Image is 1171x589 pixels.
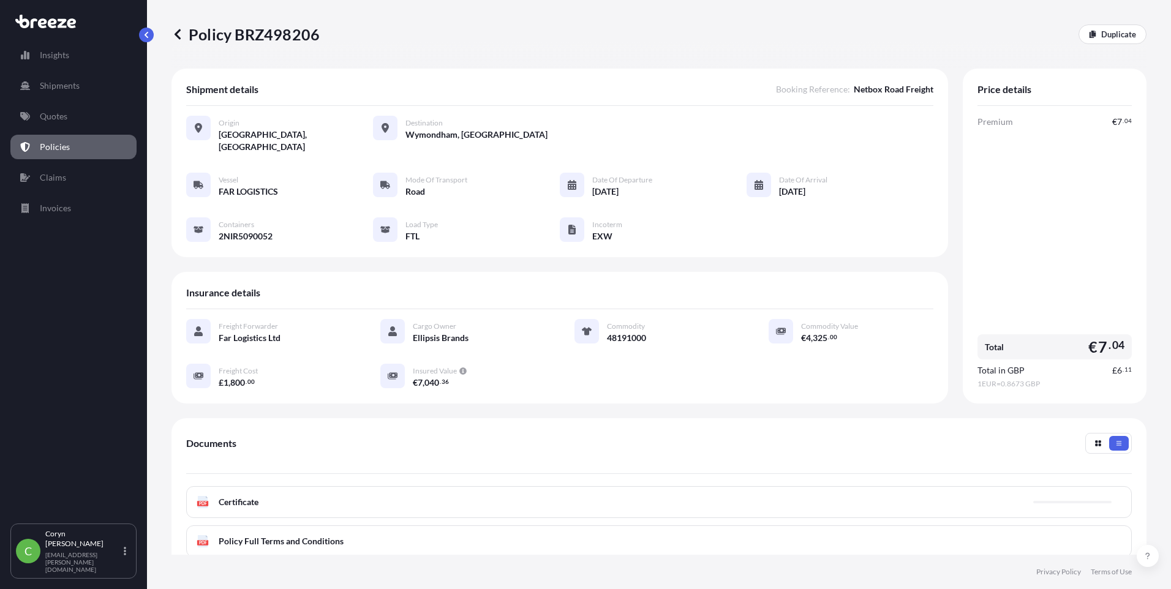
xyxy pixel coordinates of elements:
span: Booking Reference : [776,83,850,96]
span: Policy Full Terms and Conditions [219,535,344,547]
span: 6 [1117,366,1122,375]
span: Cargo Owner [413,321,456,331]
span: Documents [186,437,236,449]
span: [DATE] [779,186,805,198]
span: . [828,335,829,339]
span: Incoterm [592,220,622,230]
span: Mode of Transport [405,175,467,185]
span: € [1088,339,1098,355]
span: Total in GBP [977,364,1025,377]
a: Terms of Use [1091,567,1132,577]
p: Coryn [PERSON_NAME] [45,529,121,549]
span: FAR LOGISTICS [219,186,278,198]
p: Claims [40,171,66,184]
span: FTL [405,230,420,242]
a: PDFPolicy Full Terms and Conditions [186,525,1132,557]
p: Policy BRZ498206 [171,24,320,44]
span: 7 [1098,339,1107,355]
span: Ellipsis Brands [413,332,469,344]
span: Certificate [219,496,258,508]
span: 4 [806,334,811,342]
span: 1 EUR = 0.8673 GBP [977,379,1132,389]
span: Netbox Road Freight [854,83,933,96]
span: € [413,378,418,387]
span: 48191000 [607,332,646,344]
span: 00 [247,380,255,384]
span: , [228,378,230,387]
span: Containers [219,220,254,230]
span: Freight Cost [219,366,258,376]
span: 04 [1124,119,1132,123]
text: PDF [199,541,207,545]
a: Claims [10,165,137,190]
span: Insurance details [186,287,260,299]
text: PDF [199,501,207,506]
p: Shipments [40,80,80,92]
span: Commodity Value [801,321,858,331]
span: . [246,380,247,384]
a: Privacy Policy [1036,567,1081,577]
span: . [1123,119,1124,123]
span: Date of Departure [592,175,652,185]
a: Insights [10,43,137,67]
span: , [811,334,813,342]
span: EXW [592,230,612,242]
span: 36 [442,380,449,384]
span: . [1123,367,1124,372]
span: 2NIR5090052 [219,230,273,242]
span: 800 [230,378,245,387]
span: Road [405,186,425,198]
span: € [801,334,806,342]
span: Origin [219,118,239,128]
a: Policies [10,135,137,159]
p: Duplicate [1101,28,1136,40]
p: Invoices [40,202,71,214]
span: 040 [424,378,439,387]
p: Policies [40,141,70,153]
span: 11 [1124,367,1132,372]
span: Price details [977,83,1031,96]
a: Quotes [10,104,137,129]
a: Shipments [10,73,137,98]
span: [DATE] [592,186,619,198]
span: Date of Arrival [779,175,827,185]
span: 7 [418,378,423,387]
span: Vessel [219,175,238,185]
span: , [423,378,424,387]
span: [GEOGRAPHIC_DATA], [GEOGRAPHIC_DATA] [219,129,373,153]
span: 7 [1117,118,1122,126]
span: 325 [813,334,827,342]
span: Destination [405,118,443,128]
p: Quotes [40,110,67,122]
span: Total [985,341,1004,353]
span: Insured Value [413,366,457,376]
span: Freight Forwarder [219,321,278,331]
span: £ [219,378,224,387]
span: € [1112,118,1117,126]
span: Far Logistics Ltd [219,332,281,344]
span: Wymondham, [GEOGRAPHIC_DATA] [405,129,548,141]
span: C [24,545,32,557]
span: . [440,380,441,384]
span: Commodity [607,321,645,331]
span: . [1109,342,1111,349]
p: Insights [40,49,69,61]
span: Premium [977,116,1013,128]
span: 04 [1112,342,1124,349]
a: Invoices [10,196,137,220]
span: 1 [224,378,228,387]
span: £ [1112,366,1117,375]
p: [EMAIL_ADDRESS][PERSON_NAME][DOMAIN_NAME] [45,551,121,573]
span: Load Type [405,220,438,230]
span: 00 [830,335,837,339]
a: Duplicate [1079,24,1147,44]
span: Shipment details [186,83,258,96]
